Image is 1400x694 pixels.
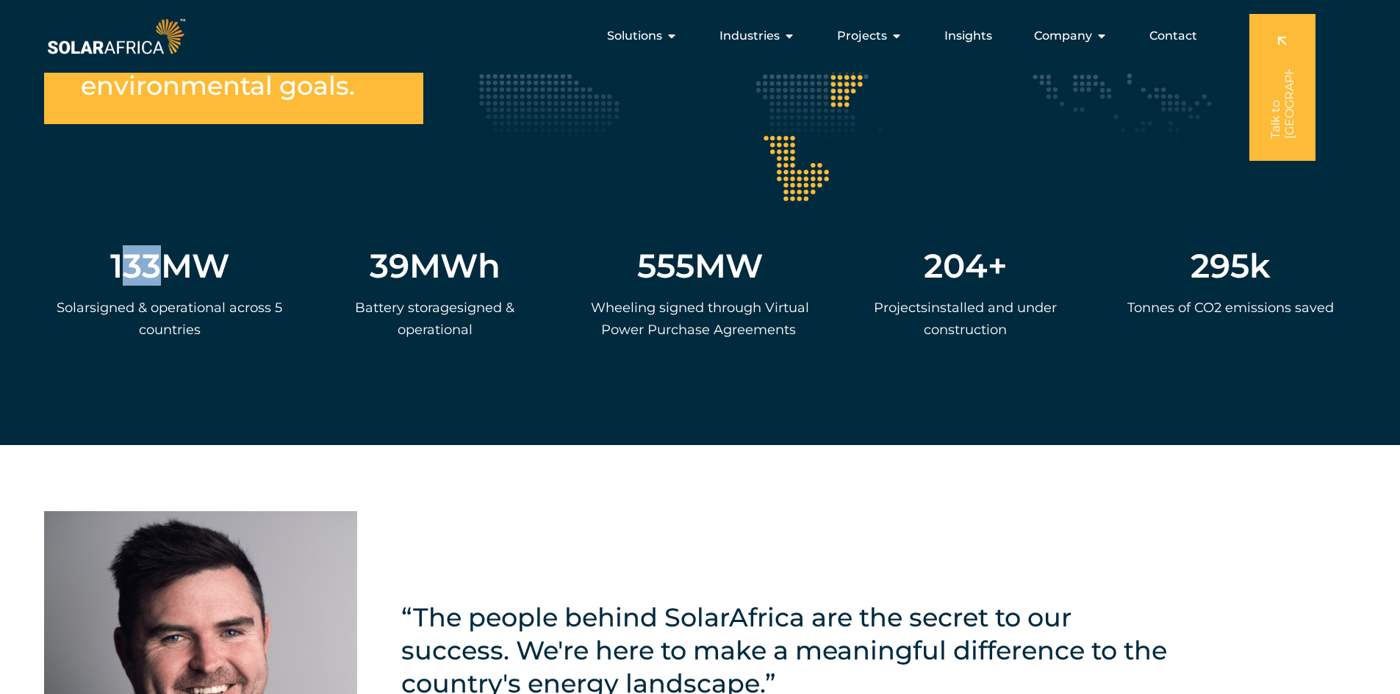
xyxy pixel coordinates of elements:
[1034,27,1092,45] span: Company
[90,300,96,316] span: s
[1191,249,1249,282] span: 295
[188,21,1209,51] div: Menu Toggle
[373,300,457,316] span: ttery storage
[837,27,887,45] span: Projects
[1249,249,1349,282] span: k
[874,300,883,316] span: P
[370,249,409,282] span: 39
[944,27,992,45] a: Insights
[96,300,282,338] span: igned & operational across 5 countries
[110,249,161,282] span: 133
[1127,300,1134,316] span: T
[607,27,662,45] span: Solutions
[57,300,65,316] span: S
[591,300,809,338] span: Wheeling signed through Virtual Power Purchase Agreements
[457,300,464,316] span: s
[1225,300,1334,316] span: emissions saved
[161,249,288,282] span: MW
[65,300,90,316] span: olar
[409,249,553,282] span: MWh
[1134,300,1221,316] span: onnes of CO2
[874,300,1057,338] span: i
[924,300,1057,338] span: nstalled and under construction
[924,249,988,282] span: 204
[988,249,1084,282] span: +
[719,27,780,45] span: Industries
[694,249,818,282] span: MW
[1149,27,1197,45] a: Contact
[883,300,927,316] span: rojects
[188,21,1209,51] nav: Menu
[637,249,694,282] span: 555
[355,300,373,316] span: Ba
